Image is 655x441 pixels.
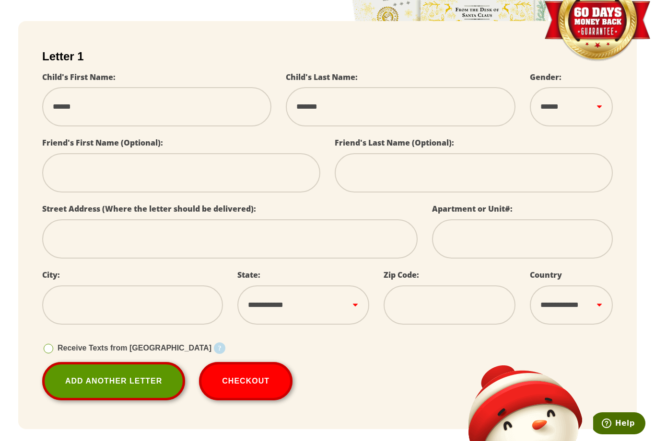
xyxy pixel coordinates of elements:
[432,204,513,214] label: Apartment or Unit#:
[199,362,292,400] button: Checkout
[42,137,163,148] label: Friend's First Name (Optional):
[286,72,358,82] label: Child's Last Name:
[42,72,116,82] label: Child's First Name:
[530,270,562,280] label: Country
[384,270,419,280] label: Zip Code:
[335,137,454,148] label: Friend's Last Name (Optional):
[58,344,211,352] span: Receive Texts from [GEOGRAPHIC_DATA]
[42,50,613,63] h2: Letter 1
[42,362,185,400] a: Add Another Letter
[593,412,645,436] iframe: Opens a widget where you can find more information
[530,72,561,82] label: Gender:
[237,270,260,280] label: State:
[42,270,60,280] label: City:
[42,204,256,214] label: Street Address (Where the letter should be delivered):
